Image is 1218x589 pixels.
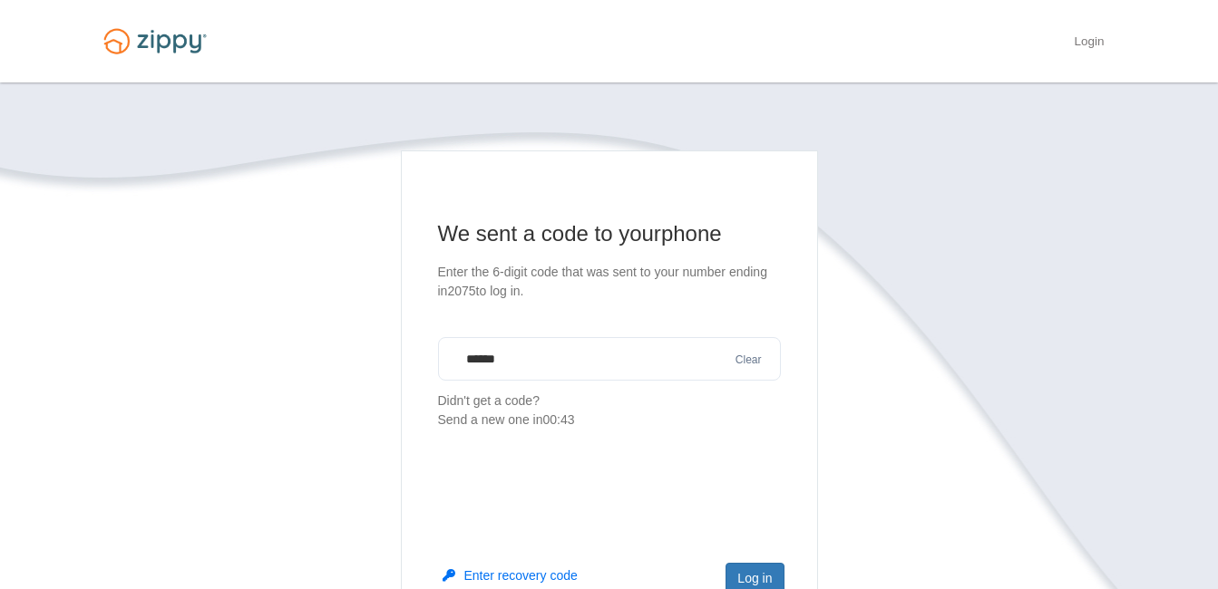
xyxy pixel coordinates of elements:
div: Send a new one in 00:43 [438,410,781,430]
p: Enter the 6-digit code that was sent to your number ending in 2075 to log in. [438,263,781,301]
a: Login [1074,34,1104,53]
img: Logo [93,20,218,63]
p: Didn't get a code? [438,391,781,430]
h1: We sent a code to your phone [438,219,781,248]
button: Clear [730,352,767,369]
button: Enter recovery code [443,566,578,584]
